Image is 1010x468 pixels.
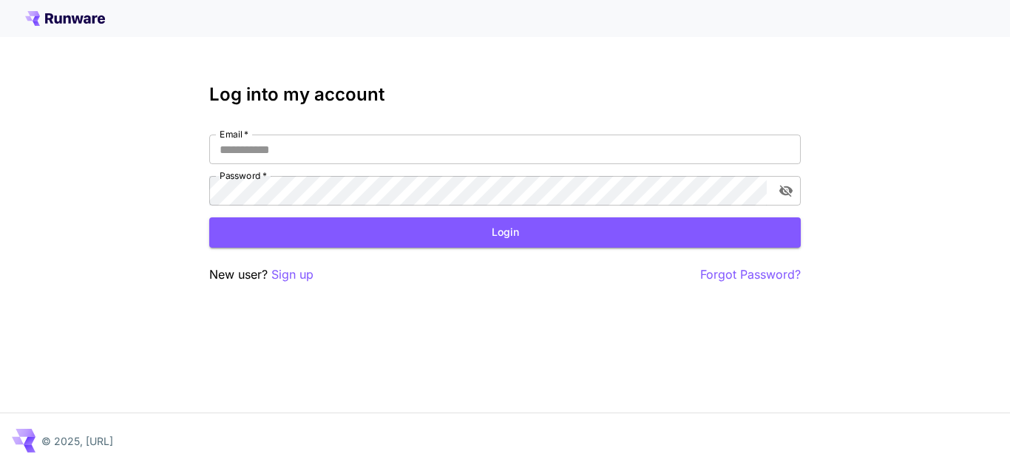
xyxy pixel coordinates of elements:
h3: Log into my account [209,84,801,105]
label: Email [220,128,248,140]
button: Login [209,217,801,248]
p: © 2025, [URL] [41,433,113,449]
button: Forgot Password? [700,265,801,284]
p: New user? [209,265,313,284]
button: toggle password visibility [773,177,799,204]
button: Sign up [271,265,313,284]
label: Password [220,169,267,182]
